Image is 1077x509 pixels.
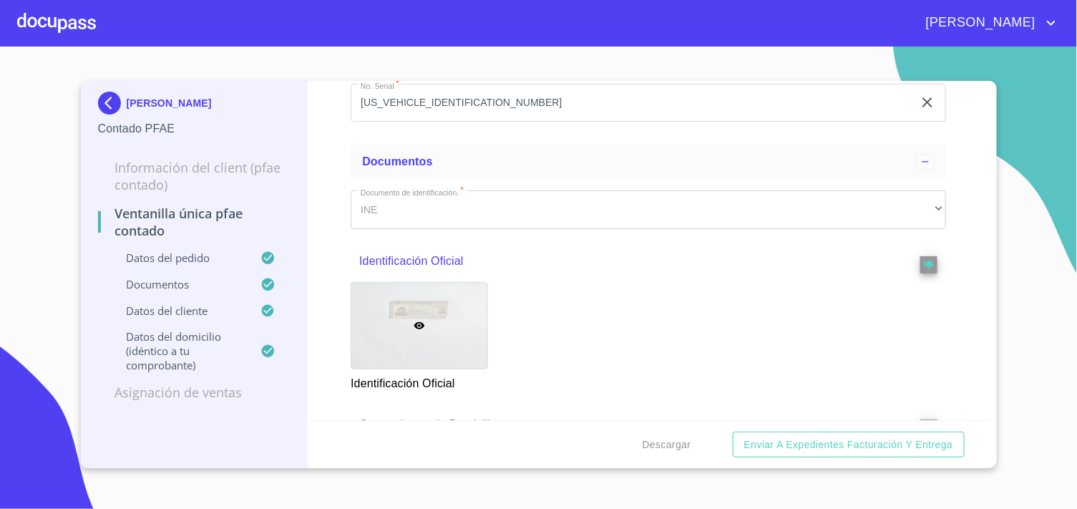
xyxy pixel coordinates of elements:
[920,256,937,273] button: reject
[98,159,291,193] p: Información del Client (PFAE contado)
[359,253,879,270] p: Identificación Oficial
[359,416,879,433] p: Comprobante de Domicilio
[637,432,697,458] button: Descargar
[98,92,127,115] img: Docupass spot blue
[915,11,1060,34] button: account of current user
[915,11,1043,34] span: [PERSON_NAME]
[919,94,936,111] button: clear input
[98,251,261,265] p: Datos del pedido
[98,205,291,239] p: Ventanilla única PFAE contado
[362,155,432,168] span: Documentos
[98,304,261,318] p: Datos del cliente
[351,190,946,229] div: INE
[98,384,291,401] p: Asignación de Ventas
[920,420,937,437] button: reject
[98,329,261,372] p: Datos del domicilio (idéntico a tu comprobante)
[744,436,953,454] span: Enviar a Expedientes Facturación y Entrega
[98,92,291,120] div: [PERSON_NAME]
[98,277,261,291] p: Documentos
[351,369,487,392] p: Identificación Oficial
[351,145,946,179] div: Documentos
[98,120,291,137] p: Contado PFAE
[127,97,212,109] p: [PERSON_NAME]
[733,432,965,458] button: Enviar a Expedientes Facturación y Entrega
[643,436,691,454] span: Descargar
